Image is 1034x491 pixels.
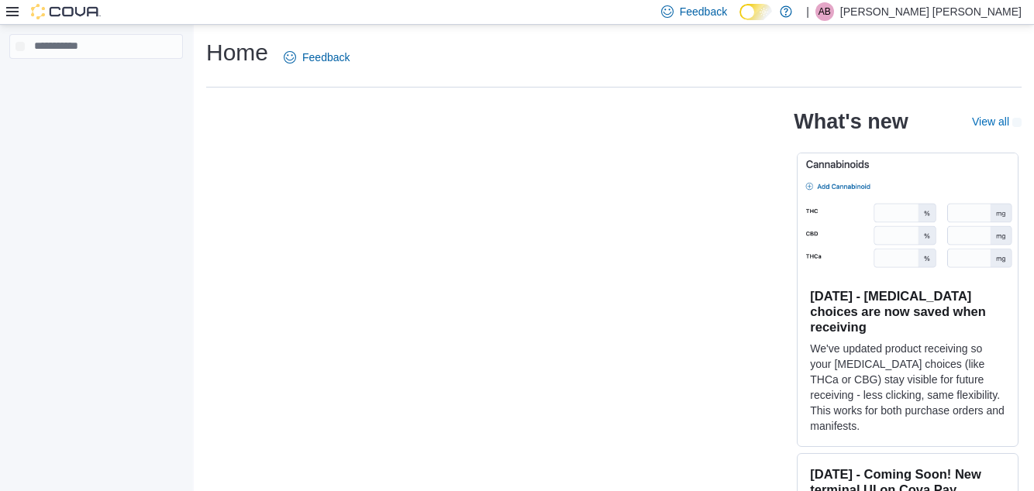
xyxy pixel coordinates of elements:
[810,288,1005,335] h3: [DATE] - [MEDICAL_DATA] choices are now saved when receiving
[31,4,101,19] img: Cova
[810,341,1005,434] p: We've updated product receiving so your [MEDICAL_DATA] choices (like THCa or CBG) stay visible fo...
[1012,118,1022,127] svg: External link
[277,42,356,73] a: Feedback
[9,62,183,99] nav: Complex example
[739,20,740,21] span: Dark Mode
[302,50,350,65] span: Feedback
[972,115,1022,128] a: View allExternal link
[806,2,809,21] p: |
[819,2,831,21] span: AB
[206,37,268,68] h1: Home
[794,109,908,134] h2: What's new
[680,4,727,19] span: Feedback
[739,4,772,20] input: Dark Mode
[840,2,1022,21] p: [PERSON_NAME] [PERSON_NAME]
[815,2,834,21] div: Austen Bourgon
